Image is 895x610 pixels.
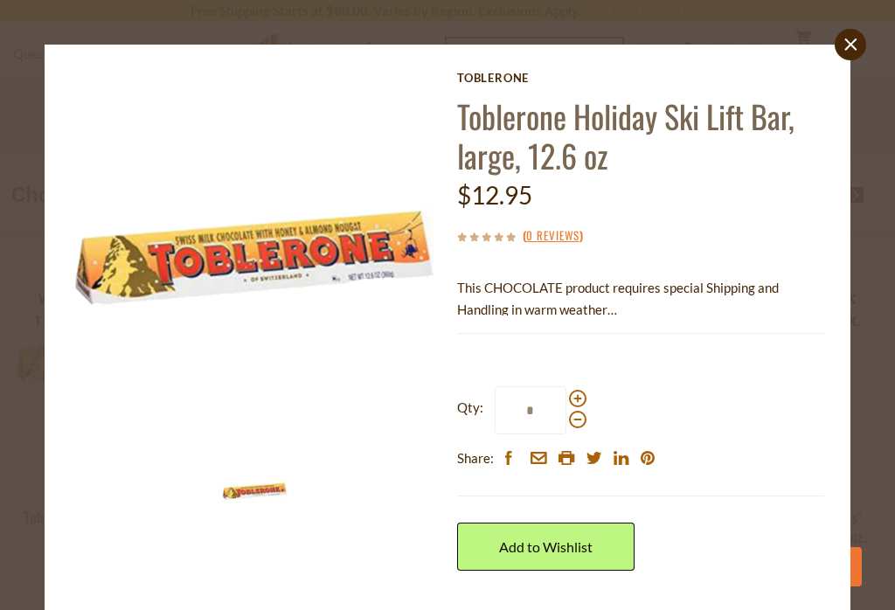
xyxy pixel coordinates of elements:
[457,180,532,210] span: $12.95
[71,71,438,438] img: Toblerone Holiday Ski Lift Bar
[526,226,579,246] a: 0 Reviews
[457,523,635,571] a: Add to Wishlist
[523,226,583,244] span: ( )
[457,71,824,85] a: Toblerone
[457,93,794,178] a: Toblerone Holiday Ski Lift Bar, large, 12.6 oz
[457,397,483,419] strong: Qty:
[222,458,288,523] img: Toblerone Holiday Ski Lift Bar
[457,277,824,321] p: This CHOCOLATE product requires special Shipping and Handling in warm weather
[457,447,494,469] span: Share:
[495,386,566,434] input: Qty:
